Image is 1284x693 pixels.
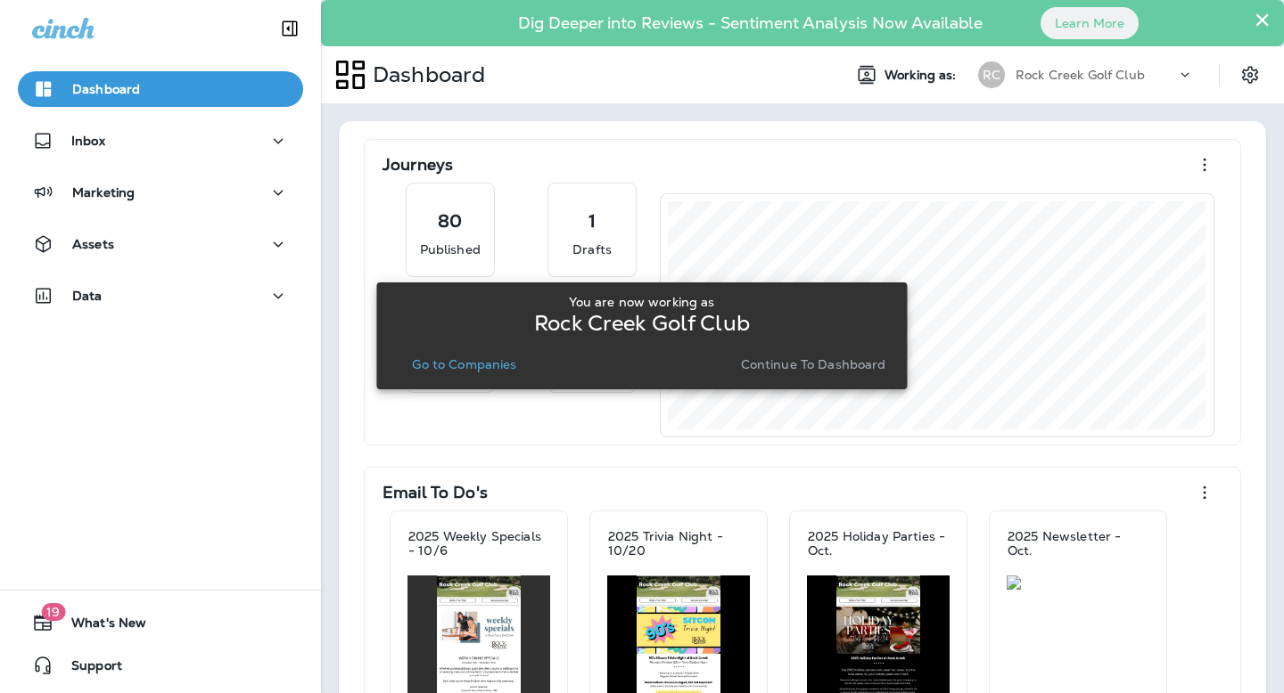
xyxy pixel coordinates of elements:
span: 19 [41,603,65,621]
button: Inbox [18,123,303,159]
button: Marketing [18,175,303,210]
p: Go to Companies [412,357,516,371]
button: Data [18,278,303,314]
button: Settings [1234,59,1266,91]
p: Assets [72,237,114,251]
button: Assets [18,226,303,262]
span: What's New [53,616,146,637]
button: Close [1254,5,1271,34]
button: 19What's New [18,605,303,640]
button: Go to Companies [405,352,523,377]
p: Rock Creek Golf Club [534,316,750,330]
p: Dashboard [366,61,485,88]
p: 2025 Newsletter - Oct. [1008,529,1148,558]
button: Dashboard [18,71,303,107]
p: Data [72,289,103,303]
p: Continue to Dashboard [741,357,886,371]
img: dc8df2c6-eb8c-48d8-bd41-baebf5055b33.jpg [1007,575,1149,590]
span: Working as: [885,68,960,83]
button: Continue to Dashboard [734,352,893,377]
button: Support [18,648,303,683]
p: You are now working as [569,295,714,309]
button: Learn More [1041,7,1139,39]
div: RC [978,61,1005,88]
button: Collapse Sidebar [265,11,315,46]
span: Support [53,658,122,680]
p: Inbox [71,134,105,148]
p: Dashboard [72,82,140,96]
p: Rock Creek Golf Club [1016,68,1145,82]
p: Marketing [72,185,135,200]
